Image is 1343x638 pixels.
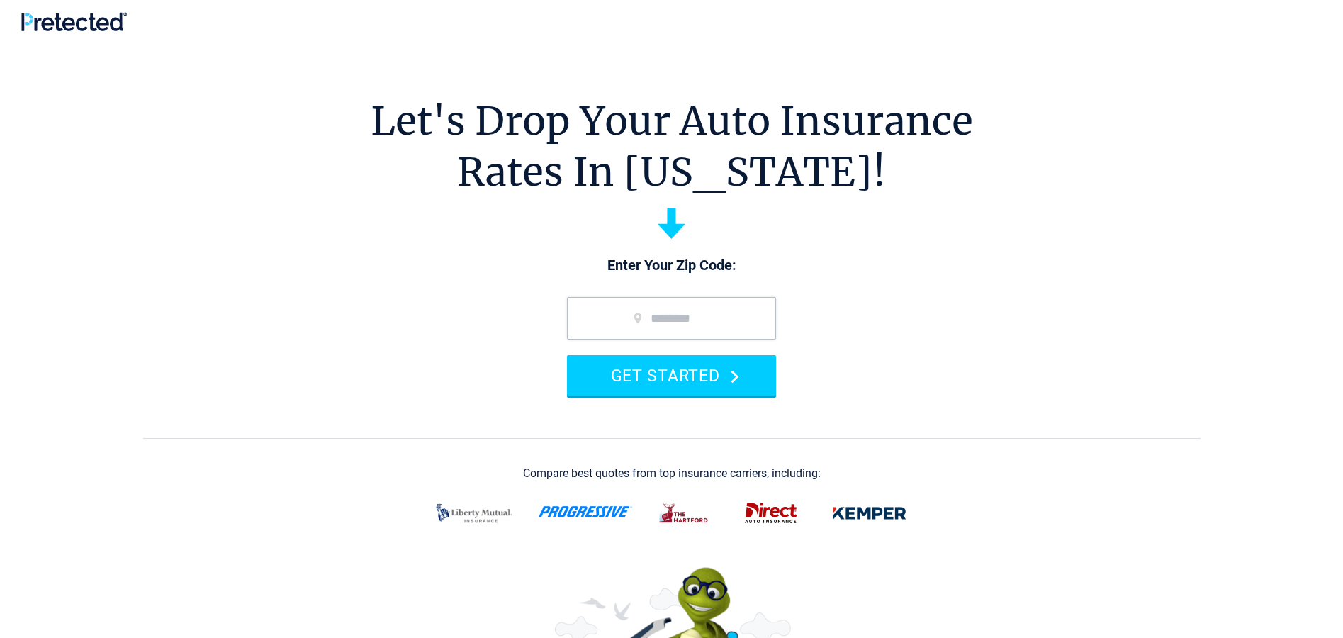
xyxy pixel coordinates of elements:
[823,495,916,532] img: kemper
[650,495,719,532] img: thehartford
[523,467,821,480] div: Compare best quotes from top insurance carriers, including:
[567,297,776,340] input: zip code
[553,256,790,276] p: Enter Your Zip Code:
[538,506,633,517] img: progressive
[371,96,973,198] h1: Let's Drop Your Auto Insurance Rates In [US_STATE]!
[567,355,776,396] button: GET STARTED
[736,495,806,532] img: direct
[21,12,127,31] img: Pretected Logo
[427,495,521,532] img: liberty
